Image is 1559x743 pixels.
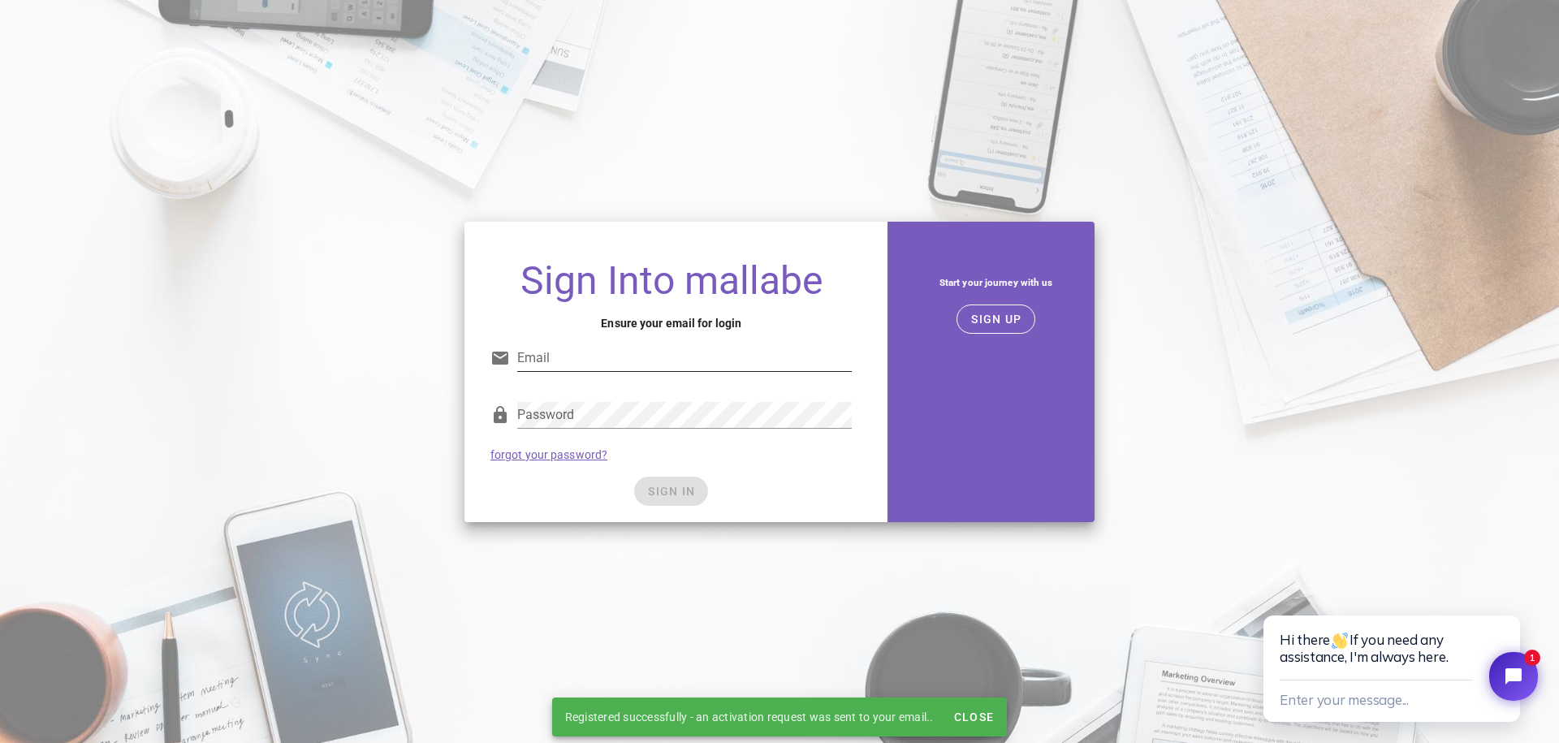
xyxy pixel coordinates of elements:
[947,702,1000,732] button: Close
[953,711,994,724] span: Close
[910,274,1082,292] h5: Start your journey with us
[552,698,947,737] div: Registered successfully - an activation request was sent to your email..
[1247,564,1559,743] iframe: Tidio Chat
[490,448,607,461] a: forgot your password?
[970,313,1021,326] span: SIGN UP
[957,305,1035,334] button: SIGN UP
[490,261,852,301] h1: Sign Into mallabe
[490,314,852,332] h4: Ensure your email for login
